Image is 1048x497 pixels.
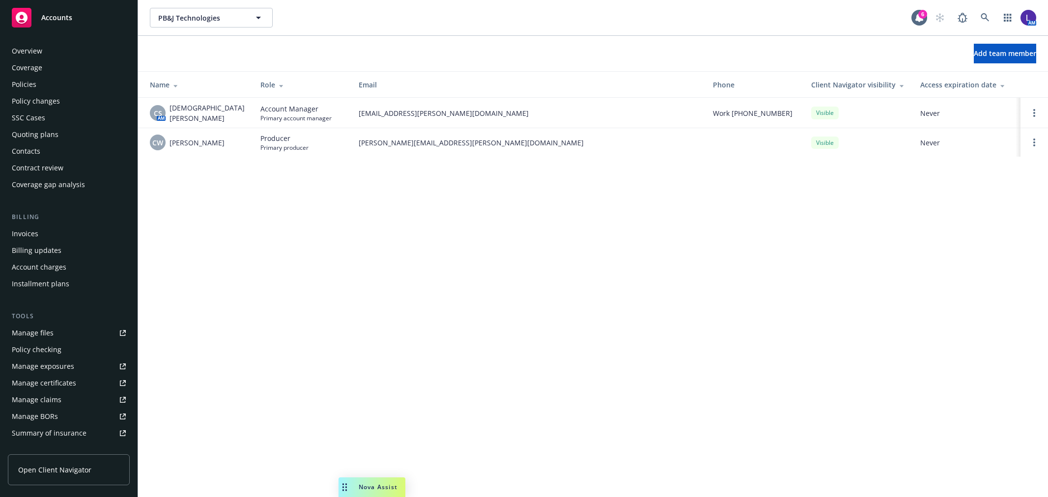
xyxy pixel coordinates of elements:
div: Contacts [12,143,40,159]
div: Client Navigator visibility [811,80,905,90]
span: [PERSON_NAME][EMAIL_ADDRESS][PERSON_NAME][DOMAIN_NAME] [359,138,697,148]
img: photo [1020,10,1036,26]
span: Primary account manager [260,114,332,122]
div: Coverage gap analysis [12,177,85,193]
span: Primary producer [260,143,309,152]
div: 6 [918,10,927,19]
div: Visible [811,107,839,119]
a: Switch app [998,8,1018,28]
span: Account Manager [260,104,332,114]
div: Phone [713,80,795,90]
a: Account charges [8,259,130,275]
div: Installment plans [12,276,69,292]
a: Quoting plans [8,127,130,142]
div: Manage exposures [12,359,74,374]
div: Manage certificates [12,375,76,391]
div: Manage claims [12,392,61,408]
span: Nova Assist [359,483,397,491]
a: Report a Bug [953,8,972,28]
a: Invoices [8,226,130,242]
a: Accounts [8,4,130,31]
div: Email [359,80,697,90]
a: Policies [8,77,130,92]
div: Manage files [12,325,54,341]
span: [PERSON_NAME] [170,138,225,148]
div: Role [260,80,343,90]
div: Drag to move [339,477,351,497]
a: Manage claims [8,392,130,408]
div: Billing [8,212,130,222]
a: Manage files [8,325,130,341]
div: Summary of insurance [12,425,86,441]
a: Billing updates [8,243,130,258]
div: Overview [12,43,42,59]
a: Summary of insurance [8,425,130,441]
span: CS [154,108,162,118]
a: Overview [8,43,130,59]
button: PB&J Technologies [150,8,273,28]
a: Manage certificates [8,375,130,391]
div: Billing updates [12,243,61,258]
span: Add team member [974,49,1036,58]
a: Open options [1028,137,1040,148]
a: Coverage [8,60,130,76]
div: Quoting plans [12,127,58,142]
button: Nova Assist [339,477,405,497]
a: Search [975,8,995,28]
div: Policy changes [12,93,60,109]
a: Manage exposures [8,359,130,374]
a: SSC Cases [8,110,130,126]
div: Name [150,80,245,90]
a: Manage BORs [8,409,130,424]
span: [EMAIL_ADDRESS][PERSON_NAME][DOMAIN_NAME] [359,108,697,118]
span: [DEMOGRAPHIC_DATA][PERSON_NAME] [170,103,245,123]
a: Contract review [8,160,130,176]
div: SSC Cases [12,110,45,126]
div: Invoices [12,226,38,242]
div: Access expiration date [920,80,1013,90]
div: Policies [12,77,36,92]
span: PB&J Technologies [158,13,243,23]
a: Start snowing [930,8,950,28]
a: Policy checking [8,342,130,358]
div: Account charges [12,259,66,275]
span: CW [152,138,163,148]
div: Tools [8,311,130,321]
a: Coverage gap analysis [8,177,130,193]
div: Manage BORs [12,409,58,424]
span: Never [920,138,1013,148]
span: Accounts [41,14,72,22]
div: Coverage [12,60,42,76]
span: Open Client Navigator [18,465,91,475]
div: Visible [811,137,839,149]
a: Installment plans [8,276,130,292]
span: Producer [260,133,309,143]
span: Never [920,108,1013,118]
button: Add team member [974,44,1036,63]
a: Policy changes [8,93,130,109]
a: Contacts [8,143,130,159]
span: Work [PHONE_NUMBER] [713,108,793,118]
a: Open options [1028,107,1040,119]
div: Policy checking [12,342,61,358]
div: Contract review [12,160,63,176]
